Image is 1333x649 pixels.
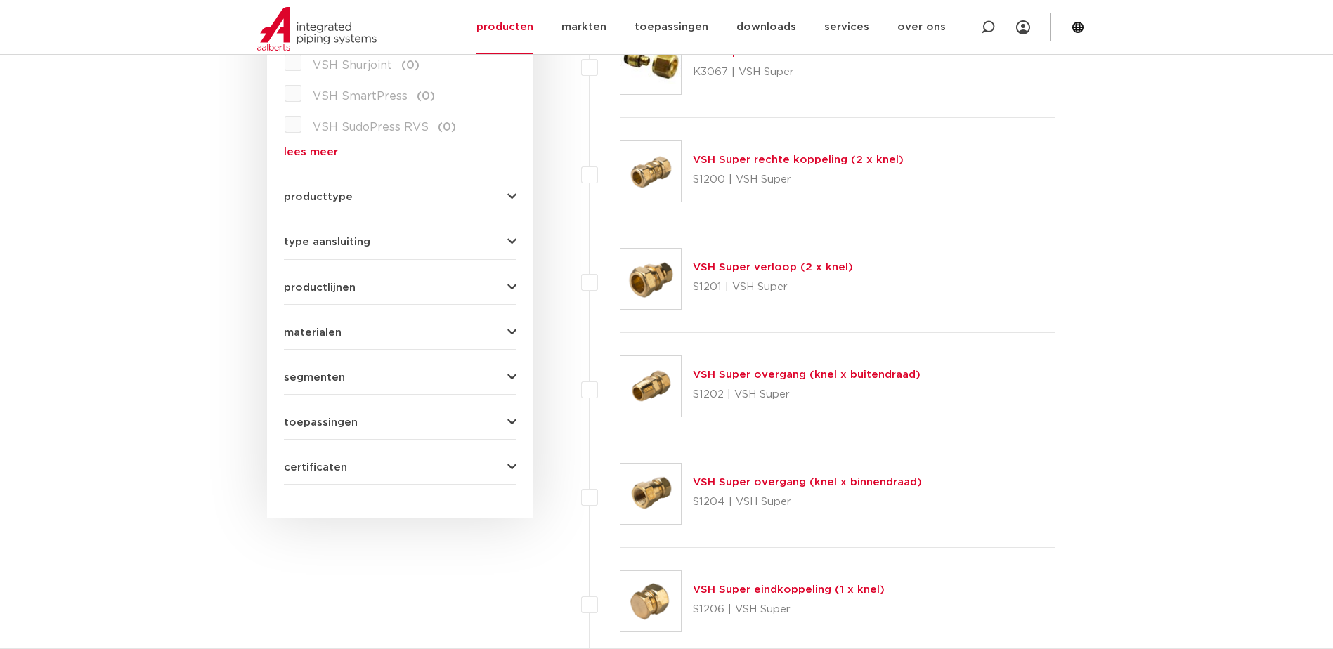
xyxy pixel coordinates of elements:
button: toepassingen [284,417,516,428]
span: producttype [284,192,353,202]
a: VSH Super overgang (knel x buitendraad) [693,369,921,380]
span: (0) [438,122,456,133]
p: S1206 | VSH Super [693,598,885,621]
span: (0) [417,91,435,102]
img: Thumbnail for VSH Super eindkoppeling (1 x knel) [620,571,681,631]
a: VSH Super rechte koppeling (2 x knel) [693,155,904,165]
p: S1200 | VSH Super [693,169,904,191]
button: type aansluiting [284,237,516,247]
span: VSH SudoPress RVS [313,122,429,133]
span: productlijnen [284,282,356,293]
span: (0) [401,60,420,71]
span: type aansluiting [284,237,370,247]
button: segmenten [284,372,516,383]
img: Thumbnail for VSH Super overgang (knel x binnendraad) [620,464,681,524]
button: producttype [284,192,516,202]
a: VSH Super eindkoppeling (1 x knel) [693,584,885,595]
img: Thumbnail for VSH Super verloop (2 x knel) [620,249,681,309]
img: Thumbnail for VSH Super MPI set [620,34,681,94]
button: productlijnen [284,282,516,293]
span: materialen [284,327,342,338]
a: VSH Super verloop (2 x knel) [693,262,853,273]
span: toepassingen [284,417,358,428]
img: Thumbnail for VSH Super overgang (knel x buitendraad) [620,356,681,417]
p: S1201 | VSH Super [693,276,853,299]
button: materialen [284,327,516,338]
button: certificaten [284,462,516,473]
a: VSH Super overgang (knel x binnendraad) [693,477,922,487]
span: VSH SmartPress [313,91,408,102]
p: S1204 | VSH Super [693,491,922,513]
img: Thumbnail for VSH Super rechte koppeling (2 x knel) [620,141,681,202]
div: my IPS [1016,12,1030,43]
span: segmenten [284,372,345,383]
p: K3067 | VSH Super [693,61,794,84]
span: VSH Shurjoint [313,60,392,71]
a: lees meer [284,147,516,157]
p: S1202 | VSH Super [693,383,921,406]
span: certificaten [284,462,347,473]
